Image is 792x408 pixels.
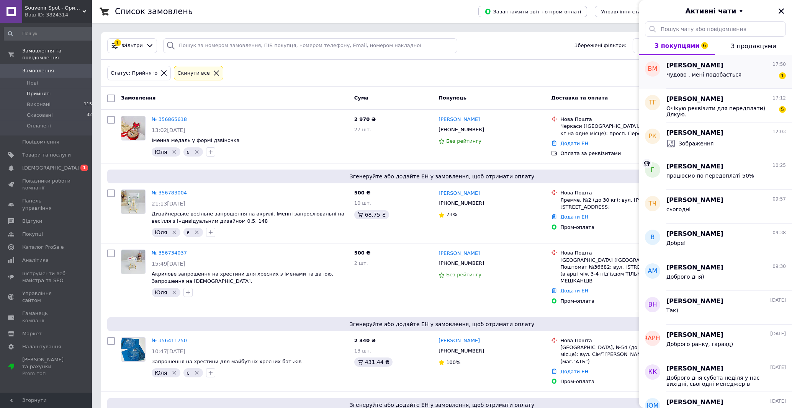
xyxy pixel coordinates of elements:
[27,122,51,129] span: Оплачені
[666,173,754,179] span: працюємо по передоплаті 50%
[770,331,786,337] span: [DATE]
[648,300,657,309] span: ВН
[770,398,786,405] span: [DATE]
[439,116,480,123] a: [PERSON_NAME]
[685,6,736,16] span: Активні чати
[176,69,211,77] div: Cкинути все
[152,211,344,224] a: Дизайнерське весільне запрошення на акрилі. Іменні запрослювальні на весілля з індивідуальним диз...
[779,72,786,79] span: 1
[122,42,143,49] span: Фільтри
[679,140,714,147] span: Зображення
[648,368,657,377] span: КК
[639,55,792,89] button: ВМ[PERSON_NAME]17:50Чудово , мені подобається1
[666,274,704,280] span: Доброго дня)
[772,196,786,202] span: 09:57
[446,212,457,217] span: 73%
[639,291,792,325] button: ВН[PERSON_NAME][DATE]Так)
[27,101,51,108] span: Виконані
[446,138,481,144] span: Без рейтингу
[666,105,775,118] span: Очікую реквізити для передплати) Дякую.
[171,289,177,295] svg: Видалити мітку
[187,149,190,155] span: є
[770,364,786,371] span: [DATE]
[121,116,146,140] a: Фото товару
[560,197,680,211] div: Яремче, №2 (до 30 кг): вул. [PERSON_NAME][STREET_ADDRESS]
[155,149,167,155] span: Юля
[574,42,627,49] span: Збережені фільтри:
[354,250,371,256] span: 500 ₴
[22,370,71,377] div: Prom топ
[439,337,480,344] a: [PERSON_NAME]
[152,348,185,354] span: 10:47[DATE]
[666,307,678,313] span: Так)
[80,165,88,171] span: 1
[437,125,486,135] div: [PHONE_NUMBER]
[639,257,792,291] button: АМ[PERSON_NAME]09:30Доброго дня)
[666,162,723,171] span: [PERSON_NAME]
[152,127,185,133] span: 13:02[DATE]
[22,165,79,171] span: [DEMOGRAPHIC_DATA]
[121,250,145,274] img: Фото товару
[110,173,774,180] span: Згенеруйте або додайте ЕН у замовлення, щоб отримати оплату
[194,149,200,155] svg: Видалити мітку
[187,229,190,235] span: є
[595,6,666,17] button: Управління статусами
[666,196,723,205] span: [PERSON_NAME]
[560,189,680,196] div: Нова Пошта
[446,359,460,365] span: 100%
[171,149,177,155] svg: Видалити мітку
[171,229,177,235] svg: Видалити мітку
[639,190,792,224] button: ТЧ[PERSON_NAME]09:57сьогодні
[194,370,200,376] svg: Видалити мітку
[666,61,723,70] span: [PERSON_NAME]
[25,5,82,11] span: Souvenir Spot - Оригінальні сувенірні вироби
[772,95,786,101] span: 17:12
[478,6,587,17] button: Завантажити звіт по пром-оплаті
[560,378,680,385] div: Пром-оплата
[121,337,146,362] a: Фото товару
[22,178,71,191] span: Показники роботи компанії
[666,331,723,339] span: [PERSON_NAME]
[560,150,680,157] div: Оплата за реквізитами
[22,356,71,377] span: [PERSON_NAME] та рахунки
[22,47,92,61] span: Замовлення та повідомлення
[560,116,680,123] div: Нова Пошта
[121,116,145,140] img: Фото товару
[560,123,680,137] div: Черкаси ([GEOGRAPHIC_DATA].), №19 (до 30 кг на одне місце): просп. Перемоги, 22/1
[639,37,715,55] button: З покупцями6
[152,116,187,122] a: № 356865618
[772,263,786,270] span: 09:30
[639,325,792,358] button: [DEMOGRAPHIC_DATA][PERSON_NAME][DATE]Доброго ранку, гаразд)
[560,224,680,231] div: Пром-оплата
[152,359,302,364] span: Запрошення на хрестини для майбутніх хресних батьків
[171,370,177,376] svg: Видалити мітку
[645,21,786,37] input: Пошук чату або повідомлення
[666,230,723,238] span: [PERSON_NAME]
[121,190,145,214] img: Фото товару
[22,152,71,158] span: Товари та послуги
[354,210,389,219] div: 68.75 ₴
[22,343,61,350] span: Налаштування
[651,166,655,175] span: Г
[770,297,786,304] span: [DATE]
[354,260,368,266] span: 2 шт.
[152,271,333,284] span: Акрилове запрошення на хрестини для хресних з іменами та датою. Запрошення на [DEMOGRAPHIC_DATA].
[152,338,187,343] a: № 356411750
[25,11,92,18] div: Ваш ID: 3824314
[772,129,786,135] span: 12:03
[772,162,786,169] span: 10:25
[152,137,239,143] a: Іменна медаль у формі дзвіночка
[560,214,588,220] a: Додати ЕН
[22,244,64,251] span: Каталог ProSale
[655,42,700,49] span: З покупцями
[660,6,771,16] button: Активні чати
[22,231,43,238] span: Покупці
[648,65,658,73] span: ВМ
[4,27,95,41] input: Пошук
[639,122,792,156] button: РК[PERSON_NAME]12:03Зображення
[22,139,59,145] span: Повідомлення
[666,364,723,373] span: [PERSON_NAME]
[666,240,686,246] span: Добре!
